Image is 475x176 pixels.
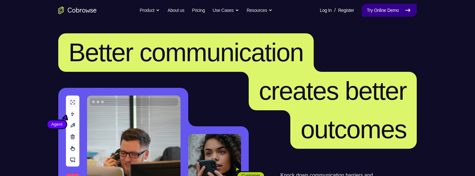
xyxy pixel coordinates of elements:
[338,4,354,17] a: Register
[140,4,160,17] button: Product
[301,115,407,144] span: outcomes
[259,77,407,105] span: creates better
[167,4,184,17] a: About us
[213,4,239,17] button: Use Cases
[68,38,303,67] span: Better communication
[247,4,273,17] button: Resources
[192,4,205,17] a: Pricing
[362,4,417,17] a: Try Online Demo
[334,6,335,14] span: /
[58,6,97,14] a: Go to the home page
[320,4,332,17] a: Log In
